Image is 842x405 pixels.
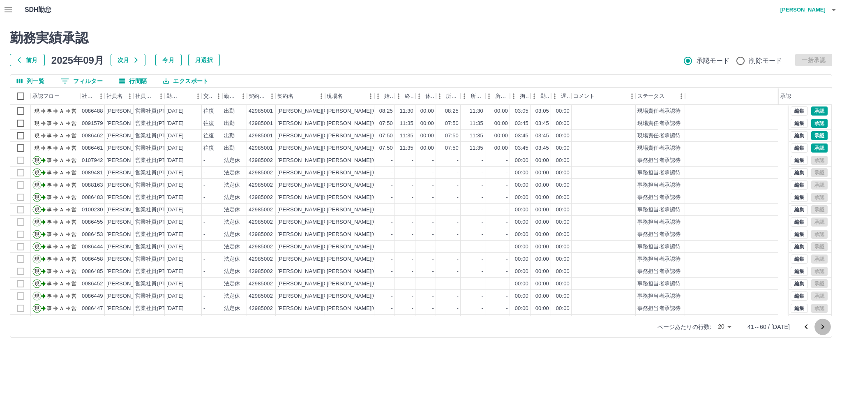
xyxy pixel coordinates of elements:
text: 現 [35,145,39,151]
div: - [432,206,434,214]
div: [PERSON_NAME][GEOGRAPHIC_DATA] [277,132,379,140]
div: [DATE] [166,194,184,201]
div: ステータス [636,88,685,105]
div: 00:00 [515,181,528,189]
div: 11:30 [400,107,413,115]
div: 拘束 [510,88,531,105]
div: 営業社員(PT契約) [135,181,178,189]
div: コメント [572,88,636,105]
div: 20 [715,321,734,333]
div: 00:00 [494,107,508,115]
text: Ａ [59,194,64,200]
div: - [412,181,413,189]
div: 出勤 [224,144,235,152]
text: 営 [72,108,76,114]
text: 営 [72,182,76,188]
div: [PERSON_NAME] [106,144,151,152]
div: 00:00 [535,181,549,189]
text: 現 [35,120,39,126]
div: 契約名 [277,88,293,105]
button: 編集 [791,230,808,239]
div: 所定終業 [471,88,484,105]
div: 03:45 [535,144,549,152]
h2: 勤務実績承認 [10,30,832,46]
div: 勤務 [540,88,549,105]
div: 遅刻等 [551,88,572,105]
button: 次月 [111,54,145,66]
div: [PERSON_NAME][GEOGRAPHIC_DATA]南部学校給食センター [327,206,482,214]
button: 承認 [811,119,828,128]
div: [PERSON_NAME][GEOGRAPHIC_DATA]南部学校給食センター [327,132,482,140]
div: - [457,169,459,177]
div: 事務担当者承認待 [637,206,681,214]
div: - [482,157,483,164]
div: 出勤 [224,120,235,127]
button: 今月 [155,54,182,66]
div: [PERSON_NAME][GEOGRAPHIC_DATA] [277,107,379,115]
div: 07:50 [445,120,459,127]
div: - [432,181,434,189]
div: [PERSON_NAME] [106,206,151,214]
div: [PERSON_NAME][GEOGRAPHIC_DATA] [277,157,379,164]
div: 営業社員(PT契約) [135,169,178,177]
button: メニュー [266,90,278,102]
div: 社員名 [106,88,122,105]
div: 42985002 [249,181,273,189]
button: メニュー [626,90,638,102]
div: [PERSON_NAME][GEOGRAPHIC_DATA]南部学校給食センター [327,144,482,152]
button: 編集 [791,156,808,165]
div: 営業社員(PT契約) [135,206,178,214]
button: 編集 [791,304,808,313]
div: 42985001 [249,132,273,140]
div: 0100230 [82,206,103,214]
div: 社員区分 [135,88,155,105]
div: - [391,194,393,201]
div: - [412,194,413,201]
div: [PERSON_NAME][GEOGRAPHIC_DATA]南部学校給食センター [327,157,482,164]
div: - [432,169,434,177]
div: 03:45 [535,120,549,127]
div: 00:00 [515,157,528,164]
button: メニュー [155,90,167,102]
button: メニュー [192,90,204,102]
text: 事 [47,157,52,163]
div: 00:00 [420,120,434,127]
div: 42985001 [249,107,273,115]
text: 事 [47,182,52,188]
div: 所定終業 [461,88,485,105]
button: メニュー [675,90,687,102]
text: 現 [35,170,39,176]
div: 42985002 [249,194,273,201]
button: 承認 [811,106,828,116]
div: 11:35 [470,132,483,140]
button: 承認 [811,143,828,153]
div: 0088163 [82,181,103,189]
div: 00:00 [420,132,434,140]
div: [DATE] [166,132,184,140]
button: エクスポート [157,75,215,87]
div: 00:00 [556,206,570,214]
text: 営 [72,120,76,126]
div: [PERSON_NAME][GEOGRAPHIC_DATA]南部学校給食センター [327,194,482,201]
div: - [412,157,413,164]
div: 勤務 [531,88,551,105]
text: 営 [72,157,76,163]
text: 営 [72,133,76,139]
div: 07:50 [379,144,393,152]
div: 07:50 [379,120,393,127]
button: 列選択 [10,75,51,87]
div: 現場責任者承認待 [637,120,681,127]
div: [PERSON_NAME] [106,132,151,140]
div: 法定休 [224,181,240,189]
div: [PERSON_NAME][GEOGRAPHIC_DATA]南部学校給食センター [327,120,482,127]
div: 所定休憩 [485,88,510,105]
div: 00:00 [535,206,549,214]
div: 休憩 [425,88,434,105]
div: 07:50 [445,132,459,140]
button: メニュー [237,90,249,102]
div: [PERSON_NAME][GEOGRAPHIC_DATA] [277,181,379,189]
div: 営業社員(PT契約) [135,132,178,140]
div: 0086483 [82,194,103,201]
div: 法定休 [224,169,240,177]
div: - [506,206,508,214]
